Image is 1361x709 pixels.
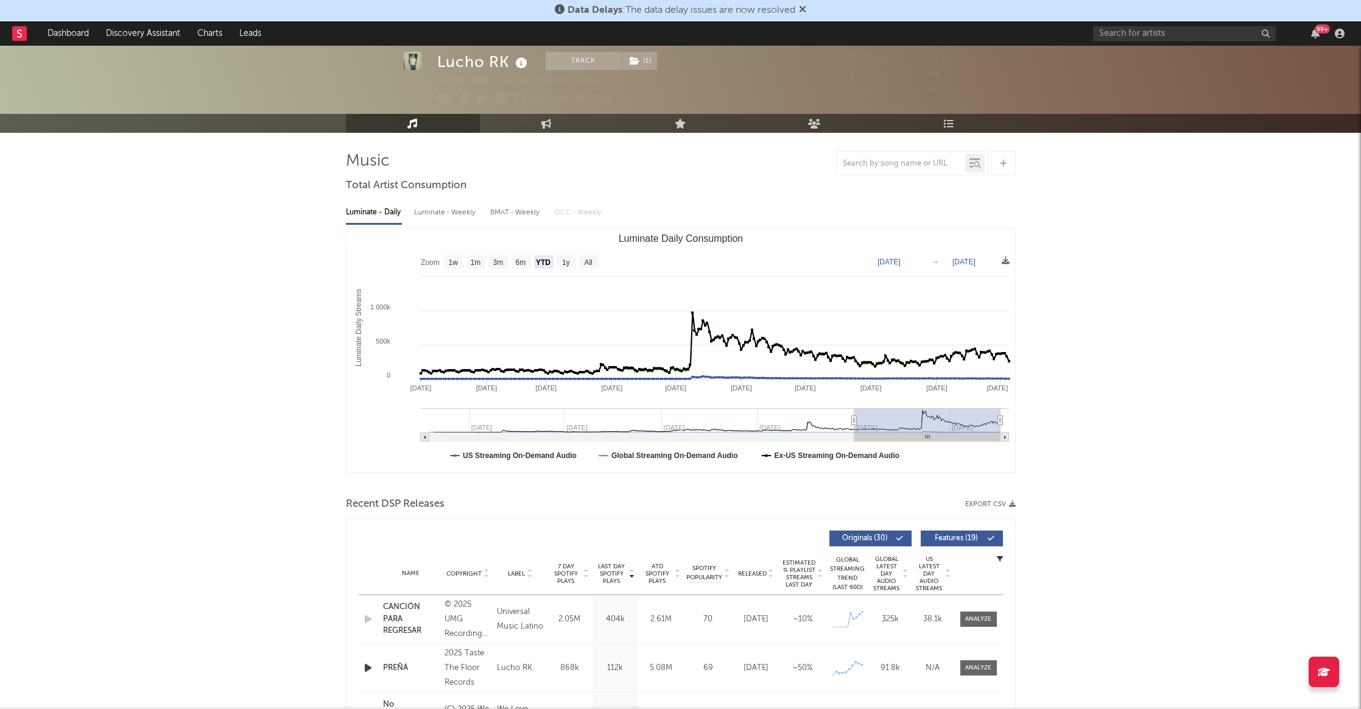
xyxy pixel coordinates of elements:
[596,613,635,626] div: 404k
[952,258,976,266] text: [DATE]
[568,5,622,15] span: Data Delays
[601,384,622,392] text: [DATE]
[618,233,743,244] text: Luminate Daily Consumption
[799,5,806,15] span: Dismiss
[493,258,503,267] text: 3m
[550,662,589,674] div: 868k
[965,501,1016,508] button: Export CSV
[877,258,901,266] text: [DATE]
[515,258,526,267] text: 6m
[490,202,542,223] div: BMAT - Weekly
[622,52,657,70] button: (1)
[437,74,617,89] div: [GEOGRAPHIC_DATA] | [PERSON_NAME]
[932,88,964,96] span: 1021
[829,531,912,546] button: Originals(30)
[383,662,439,674] a: PREÑÁ
[872,556,901,592] span: Global Latest Day Audio Streams
[584,258,592,267] text: All
[550,613,589,626] div: 2.05M
[641,563,673,585] span: ATD Spotify Plays
[926,384,948,392] text: [DATE]
[932,55,978,63] span: 105.941
[622,52,658,70] span: ( 1 )
[572,112,618,127] span: Benchmark
[421,258,440,267] text: Zoom
[782,559,816,588] span: Estimated % Playlist Streams Last Day
[872,662,909,674] div: 91.8k
[929,535,985,542] span: Features ( 19 )
[736,613,776,626] div: [DATE]
[437,52,530,72] div: Lucho RK
[848,104,979,112] span: 3.490.548 Monthly Listeners
[463,451,577,460] text: US Streaming On-Demand Audio
[555,110,625,128] a: Benchmark
[932,258,939,266] text: →
[932,71,974,79] span: 38.100
[794,384,815,392] text: [DATE]
[370,303,390,311] text: 1 000k
[1093,26,1276,41] input: Search for artists
[782,613,823,626] div: ~ 10 %
[837,159,965,169] input: Search by song name or URL
[514,110,549,128] button: (1)
[346,202,402,223] div: Luminate - Daily
[848,71,890,79] span: 95.100
[611,451,737,460] text: Global Streaming On-Demand Audio
[921,531,1003,546] button: Features(19)
[508,570,525,577] span: Label
[410,384,431,392] text: [DATE]
[376,337,390,345] text: 500k
[445,598,491,641] div: © 2025 UMG Recordings, Inc.
[731,384,752,392] text: [DATE]
[497,661,543,675] div: Lucho RK.
[414,202,478,223] div: Luminate - Weekly
[383,569,439,578] div: Name
[593,92,614,107] button: Edit
[782,662,823,674] div: ~ 50 %
[448,258,458,267] text: 1w
[596,563,628,585] span: Last Day Spotify Plays
[738,570,767,577] span: Released
[535,384,557,392] text: [DATE]
[513,110,549,128] span: ( 1 )
[848,55,891,63] span: 87.456
[437,110,513,128] button: Track
[562,258,570,267] text: 1y
[665,384,686,392] text: [DATE]
[687,662,730,674] div: 69
[446,570,482,577] span: Copyright
[736,662,776,674] div: [DATE]
[915,556,944,592] span: US Latest Day Audio Streams
[774,451,899,460] text: Ex-US Streaming On-Demand Audio
[497,605,543,634] div: Universal Music Latino
[97,21,189,46] a: Discovery Assistant
[386,372,390,379] text: 0
[470,258,480,267] text: 1m
[383,601,439,637] a: CANCIÓN PARA REGRESAR
[550,563,582,585] span: 7 Day Spotify Plays
[1311,29,1320,38] button: 99+
[346,228,1015,472] svg: Luminate Daily Consumption
[915,662,951,674] div: N/A
[445,646,491,690] div: 2025 Taste The Floor Records
[39,21,97,46] a: Dashboard
[860,384,882,392] text: [DATE]
[346,497,445,512] span: Recent DSP Releases
[641,613,681,626] div: 2.61M
[837,535,893,542] span: Originals ( 30 )
[546,52,622,70] button: Track
[354,289,363,366] text: Luminate Daily Streams
[686,564,722,582] span: Spotify Popularity
[641,662,681,674] div: 5.08M
[872,613,909,626] div: 325k
[535,258,550,267] text: YTD
[189,21,231,46] a: Charts
[848,88,873,96] span: 44
[631,110,689,128] button: Summary
[1315,24,1330,34] div: 99 +
[231,21,270,46] a: Leads
[346,178,466,193] span: Total Artist Consumption
[568,5,795,15] span: : The data delay issues are now resolved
